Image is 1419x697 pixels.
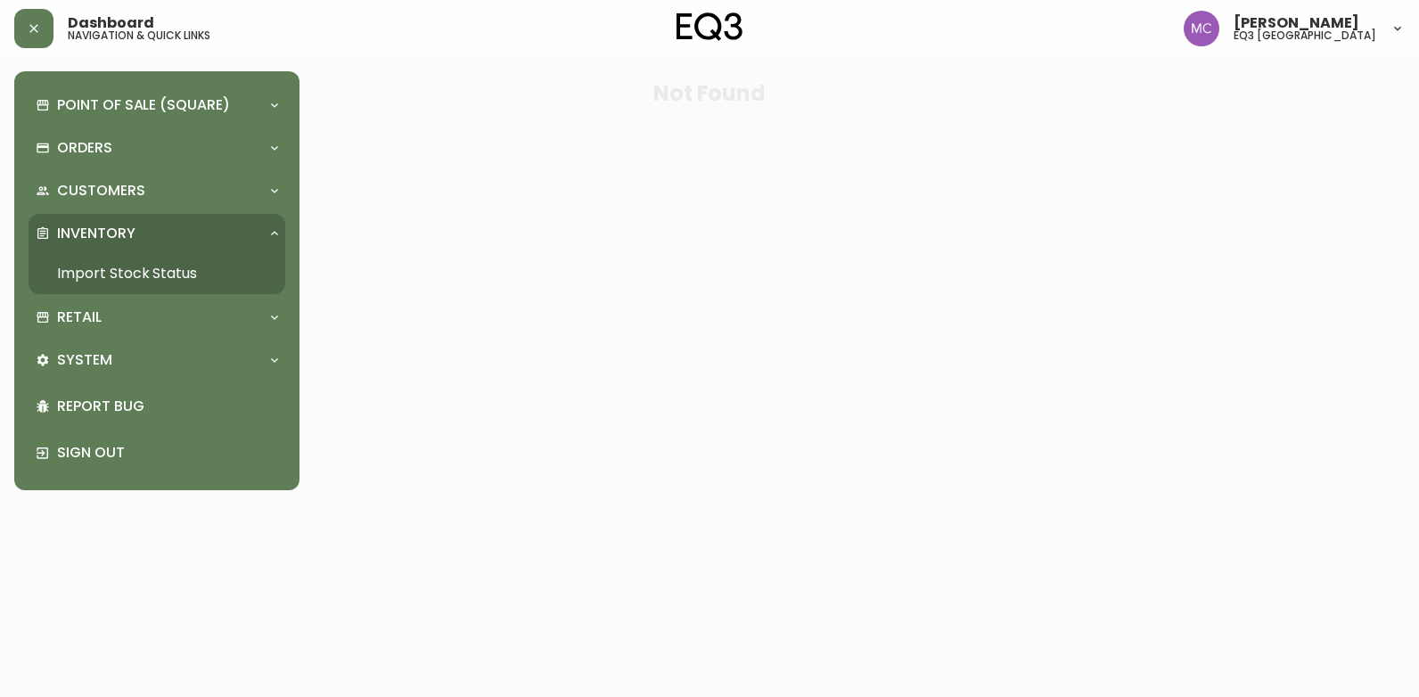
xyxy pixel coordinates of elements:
[68,30,210,41] h5: navigation & quick links
[1234,30,1376,41] h5: eq3 [GEOGRAPHIC_DATA]
[29,383,285,430] div: Report Bug
[29,340,285,380] div: System
[57,443,278,463] p: Sign Out
[29,86,285,125] div: Point of Sale (Square)
[677,12,742,41] img: logo
[57,181,145,201] p: Customers
[29,128,285,168] div: Orders
[57,138,112,158] p: Orders
[29,171,285,210] div: Customers
[29,298,285,337] div: Retail
[29,430,285,476] div: Sign Out
[57,95,230,115] p: Point of Sale (Square)
[1234,16,1359,30] span: [PERSON_NAME]
[29,253,285,294] a: Import Stock Status
[68,16,154,30] span: Dashboard
[57,307,102,327] p: Retail
[57,397,278,416] p: Report Bug
[1184,11,1219,46] img: 6dbdb61c5655a9a555815750a11666cc
[29,214,285,253] div: Inventory
[57,350,112,370] p: System
[57,224,135,243] p: Inventory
